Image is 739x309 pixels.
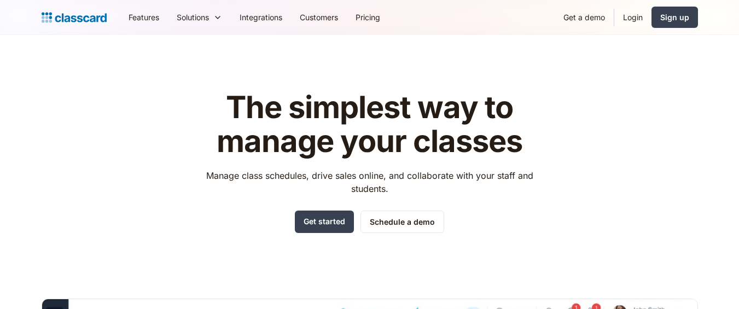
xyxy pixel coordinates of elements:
[231,5,291,30] a: Integrations
[42,10,107,25] a: Logo
[651,7,698,28] a: Sign up
[196,169,543,195] p: Manage class schedules, drive sales online, and collaborate with your staff and students.
[168,5,231,30] div: Solutions
[291,5,347,30] a: Customers
[295,211,354,233] a: Get started
[177,11,209,23] div: Solutions
[660,11,689,23] div: Sign up
[360,211,444,233] a: Schedule a demo
[555,5,614,30] a: Get a demo
[347,5,389,30] a: Pricing
[196,91,543,158] h1: The simplest way to manage your classes
[120,5,168,30] a: Features
[614,5,651,30] a: Login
